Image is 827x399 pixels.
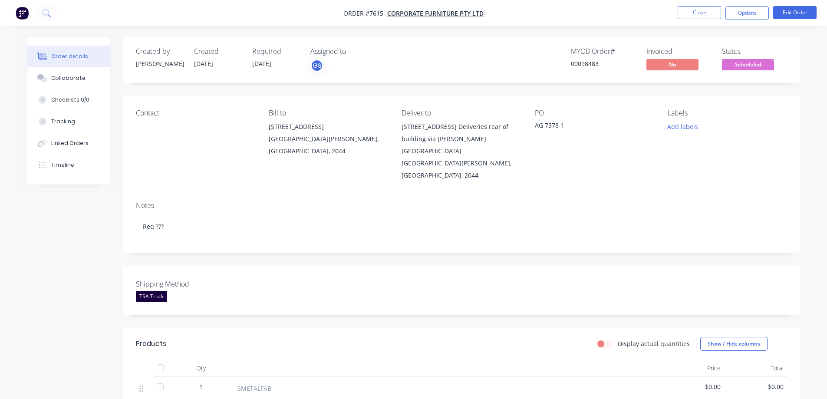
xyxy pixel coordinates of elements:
[402,157,521,181] div: [GEOGRAPHIC_DATA][PERSON_NAME], [GEOGRAPHIC_DATA], 2044
[402,121,521,181] div: [STREET_ADDRESS] Deliveries rear of building via [PERSON_NAME][GEOGRAPHIC_DATA][GEOGRAPHIC_DATA][...
[661,359,724,377] div: Price
[387,9,484,17] a: Corporate Furniture Pty Ltd
[51,118,75,125] div: Tracking
[16,7,29,20] img: Factory
[136,213,787,240] div: Req ???
[27,46,110,67] button: Order details
[136,201,787,210] div: Notes
[728,382,784,391] span: $0.00
[724,359,787,377] div: Total
[136,279,244,289] label: Shipping Method
[269,109,388,117] div: Bill to
[199,382,203,391] span: 1
[310,47,397,56] div: Assigned to
[51,74,86,82] div: Collaborate
[136,59,184,68] div: [PERSON_NAME]
[665,382,721,391] span: $0.00
[51,161,74,169] div: Timeline
[343,9,387,17] span: Order #7615 -
[27,67,110,89] button: Collaborate
[402,121,521,157] div: [STREET_ADDRESS] Deliveries rear of building via [PERSON_NAME][GEOGRAPHIC_DATA]
[725,6,769,20] button: Options
[571,47,636,56] div: MYOB Order #
[51,139,89,147] div: Linked Orders
[136,339,166,349] div: Products
[136,109,255,117] div: Contact
[722,59,774,72] button: Scheduled
[27,154,110,176] button: Timeline
[136,47,184,56] div: Created by
[27,111,110,132] button: Tracking
[269,133,388,157] div: [GEOGRAPHIC_DATA][PERSON_NAME], [GEOGRAPHIC_DATA], 2044
[722,47,787,56] div: Status
[646,47,712,56] div: Invoiced
[237,384,271,393] span: SMETALFAB
[269,121,388,133] div: [STREET_ADDRESS]
[571,59,636,68] div: 00098483
[136,291,167,302] div: TSA Truck
[252,59,271,68] span: [DATE]
[535,109,654,117] div: PO
[678,6,721,19] button: Close
[27,89,110,111] button: Checklists 0/0
[663,121,703,132] button: Add labels
[175,359,227,377] div: Qty
[402,109,521,117] div: Deliver to
[310,59,323,72] button: GS
[722,59,774,70] span: Scheduled
[269,121,388,157] div: [STREET_ADDRESS][GEOGRAPHIC_DATA][PERSON_NAME], [GEOGRAPHIC_DATA], 2044
[700,337,768,351] button: Show / Hide columns
[773,6,817,19] button: Edit Order
[51,53,88,60] div: Order details
[51,96,89,104] div: Checklists 0/0
[646,59,699,70] span: No
[668,109,787,117] div: Labels
[27,132,110,154] button: Linked Orders
[618,339,690,348] label: Display actual quantities
[535,121,643,133] div: AG 7378-1
[194,59,213,68] span: [DATE]
[194,47,242,56] div: Created
[252,47,300,56] div: Required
